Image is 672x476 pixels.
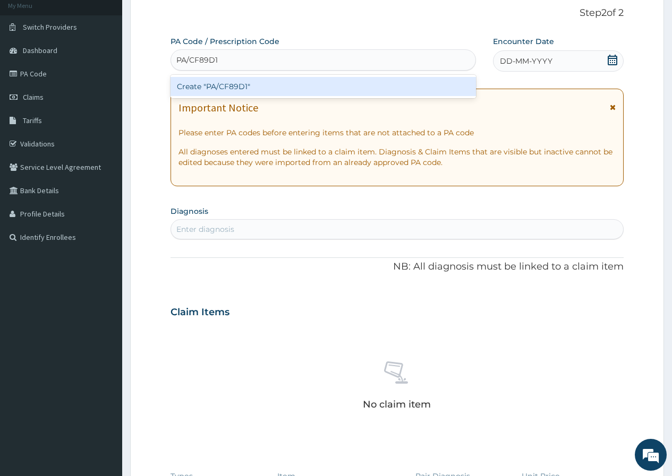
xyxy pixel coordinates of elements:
[23,22,77,32] span: Switch Providers
[174,5,200,31] div: Minimize live chat window
[171,36,279,47] label: PA Code / Prescription Code
[171,307,229,318] h3: Claim Items
[176,224,234,235] div: Enter diagnosis
[23,92,44,102] span: Claims
[23,116,42,125] span: Tariffs
[171,260,624,274] p: NB: All diagnosis must be linked to a claim item
[23,46,57,55] span: Dashboard
[62,134,147,241] span: We're online!
[171,77,475,96] div: Create "PA/CF89D1"
[5,290,202,327] textarea: Type your message and hit 'Enter'
[493,36,554,47] label: Encounter Date
[178,127,616,138] p: Please enter PA codes before entering items that are not attached to a PA code
[500,56,552,66] span: DD-MM-YYYY
[363,399,431,410] p: No claim item
[178,146,616,168] p: All diagnoses entered must be linked to a claim item. Diagnosis & Claim Items that are visible bu...
[171,7,624,19] p: Step 2 of 2
[55,59,178,73] div: Chat with us now
[178,102,258,114] h1: Important Notice
[20,53,43,80] img: d_794563401_company_1708531726252_794563401
[171,206,208,217] label: Diagnosis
